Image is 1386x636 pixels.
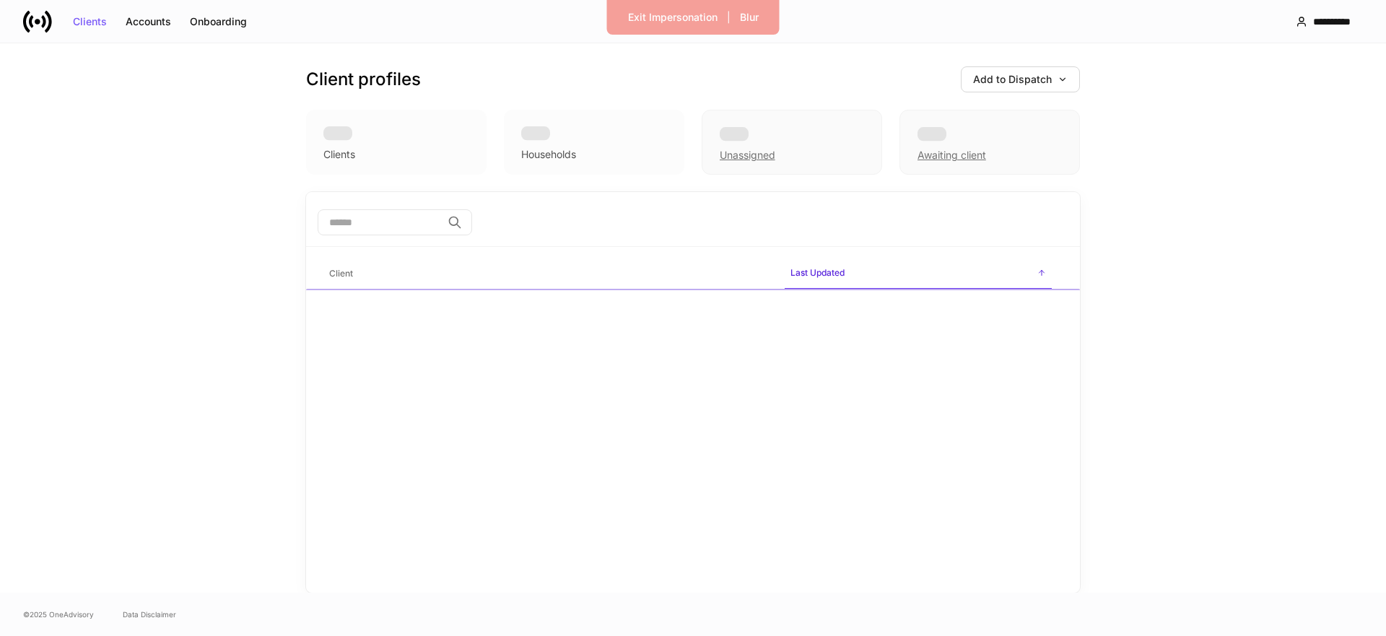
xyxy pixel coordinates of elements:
h3: Client profiles [306,68,421,91]
button: Add to Dispatch [961,66,1080,92]
h6: Client [329,266,353,280]
div: Unassigned [702,110,882,175]
div: Blur [740,12,759,22]
div: Unassigned [720,148,775,162]
div: Awaiting client [899,110,1080,175]
a: Data Disclaimer [123,609,176,620]
button: Clients [64,10,116,33]
span: © 2025 OneAdvisory [23,609,94,620]
span: Last Updated [785,258,1052,289]
button: Exit Impersonation [619,6,727,29]
div: Households [521,147,576,162]
div: Clients [73,17,107,27]
div: Awaiting client [918,148,986,162]
button: Onboarding [180,10,256,33]
button: Blur [731,6,768,29]
div: Exit Impersonation [628,12,718,22]
div: Clients [323,147,355,162]
div: Onboarding [190,17,247,27]
div: Accounts [126,17,171,27]
span: Client [323,259,773,289]
button: Accounts [116,10,180,33]
div: Add to Dispatch [973,74,1068,84]
h6: Last Updated [790,266,845,279]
